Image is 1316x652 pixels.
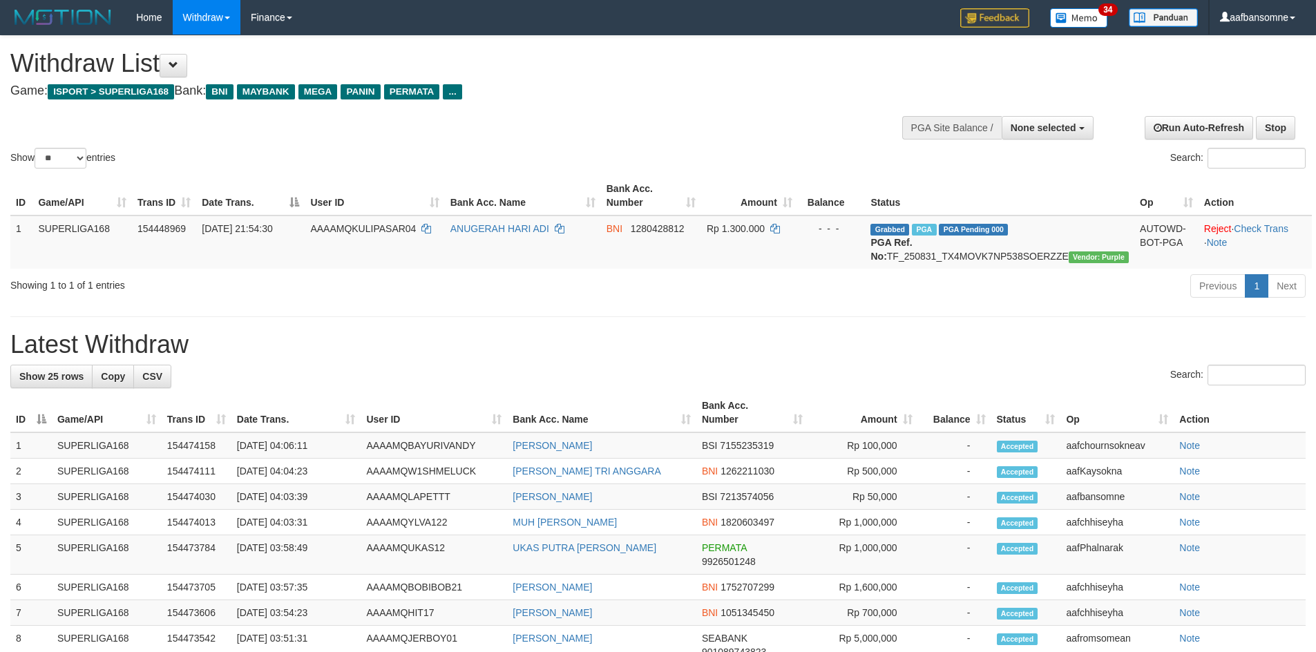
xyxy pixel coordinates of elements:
[32,215,131,269] td: SUPERLIGA168
[1179,582,1200,593] a: Note
[808,459,918,484] td: Rp 500,000
[513,466,660,477] a: [PERSON_NAME] TRI ANGGARA
[918,459,991,484] td: -
[1179,517,1200,528] a: Note
[513,440,592,451] a: [PERSON_NAME]
[52,510,162,535] td: SUPERLIGA168
[19,371,84,382] span: Show 25 rows
[1060,600,1174,626] td: aafchhiseyha
[865,215,1134,269] td: TF_250831_TX4MOVK7NP538SOERZZE
[10,7,115,28] img: MOTION_logo.png
[607,223,622,234] span: BNI
[162,393,231,432] th: Trans ID: activate to sort column ascending
[298,84,338,99] span: MEGA
[231,600,361,626] td: [DATE] 03:54:23
[808,393,918,432] th: Amount: activate to sort column ascending
[231,432,361,459] td: [DATE] 04:06:11
[702,491,718,502] span: BSI
[513,491,592,502] a: [PERSON_NAME]
[361,575,507,600] td: AAAAMQBOBIBOB21
[231,484,361,510] td: [DATE] 04:03:39
[1069,251,1129,263] span: Vendor URL: https://trx4.1velocity.biz
[52,393,162,432] th: Game/API: activate to sort column ascending
[361,432,507,459] td: AAAAMQBAYURIVANDY
[1204,223,1232,234] a: Reject
[133,365,171,388] a: CSV
[1060,484,1174,510] td: aafbansomne
[702,633,747,644] span: SEABANK
[10,148,115,169] label: Show entries
[10,484,52,510] td: 3
[1170,365,1306,385] label: Search:
[305,176,444,215] th: User ID: activate to sort column ascending
[341,84,380,99] span: PANIN
[1060,432,1174,459] td: aafchournsokneav
[1199,215,1312,269] td: · ·
[808,600,918,626] td: Rp 700,000
[808,432,918,459] td: Rp 100,000
[918,575,991,600] td: -
[721,607,774,618] span: Copy 1051345450 to clipboard
[162,459,231,484] td: 154474111
[918,484,991,510] td: -
[1179,491,1200,502] a: Note
[1134,215,1199,269] td: AUTOWD-BOT-PGA
[720,491,774,502] span: Copy 7213574056 to clipboard
[507,393,696,432] th: Bank Acc. Name: activate to sort column ascending
[48,84,174,99] span: ISPORT > SUPERLIGA168
[52,432,162,459] td: SUPERLIGA168
[601,176,701,215] th: Bank Acc. Number: activate to sort column ascending
[443,84,461,99] span: ...
[10,432,52,459] td: 1
[196,176,305,215] th: Date Trans.: activate to sort column descending
[361,510,507,535] td: AAAAMQYLVA122
[1208,365,1306,385] input: Search:
[696,393,808,432] th: Bank Acc. Number: activate to sort column ascending
[162,575,231,600] td: 154473705
[912,224,936,236] span: Marked by aafchhiseyha
[384,84,440,99] span: PERMATA
[1098,3,1117,16] span: 34
[1199,176,1312,215] th: Action
[865,176,1134,215] th: Status
[450,223,549,234] a: ANUGERAH HARI ADI
[202,223,272,234] span: [DATE] 21:54:30
[92,365,134,388] a: Copy
[513,607,592,618] a: [PERSON_NAME]
[902,116,1002,140] div: PGA Site Balance /
[1174,393,1306,432] th: Action
[10,273,538,292] div: Showing 1 to 1 of 1 entries
[10,176,32,215] th: ID
[1256,116,1295,140] a: Stop
[997,543,1038,555] span: Accepted
[1234,223,1288,234] a: Check Trans
[10,535,52,575] td: 5
[10,331,1306,358] h1: Latest Withdraw
[707,223,765,234] span: Rp 1.300.000
[1134,176,1199,215] th: Op: activate to sort column ascending
[361,600,507,626] td: AAAAMQHIT17
[870,237,912,262] b: PGA Ref. No:
[35,148,86,169] select: Showentries
[52,459,162,484] td: SUPERLIGA168
[1011,122,1076,133] span: None selected
[10,215,32,269] td: 1
[513,633,592,644] a: [PERSON_NAME]
[798,176,866,215] th: Balance
[1060,535,1174,575] td: aafPhalnarak
[361,535,507,575] td: AAAAMQUKAS12
[997,582,1038,594] span: Accepted
[162,484,231,510] td: 154474030
[702,440,718,451] span: BSI
[702,556,756,567] span: Copy 9926501248 to clipboard
[997,608,1038,620] span: Accepted
[361,459,507,484] td: AAAAMQW1SHMELUCK
[918,432,991,459] td: -
[1060,510,1174,535] td: aafchhiseyha
[808,510,918,535] td: Rp 1,000,000
[231,510,361,535] td: [DATE] 04:03:31
[10,84,864,98] h4: Game: Bank:
[918,600,991,626] td: -
[1170,148,1306,169] label: Search:
[721,466,774,477] span: Copy 1262211030 to clipboard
